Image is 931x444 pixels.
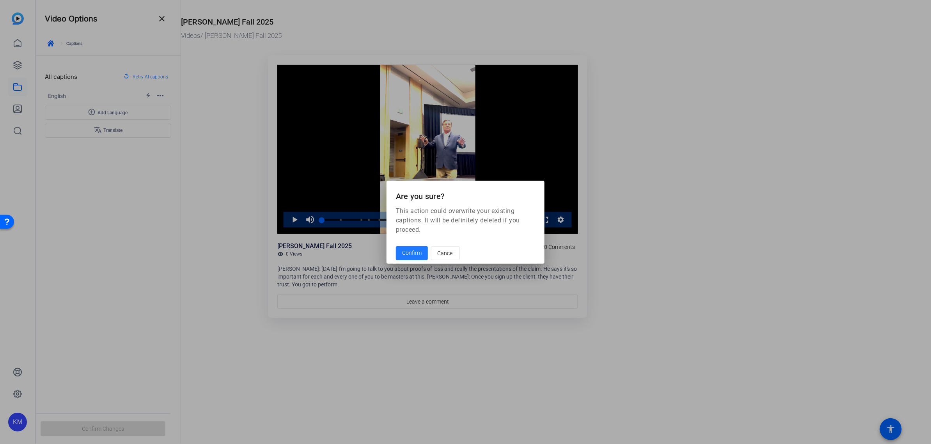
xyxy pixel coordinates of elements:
span: This action could overwrite your existing captions. It will be definitely deleted if you proceed. [396,207,520,233]
span: Confirm [402,249,422,257]
button: Confirm [396,246,428,260]
button: Cancel [431,246,460,260]
span: Cancel [437,246,454,261]
h2: Are you sure? [387,181,544,206]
